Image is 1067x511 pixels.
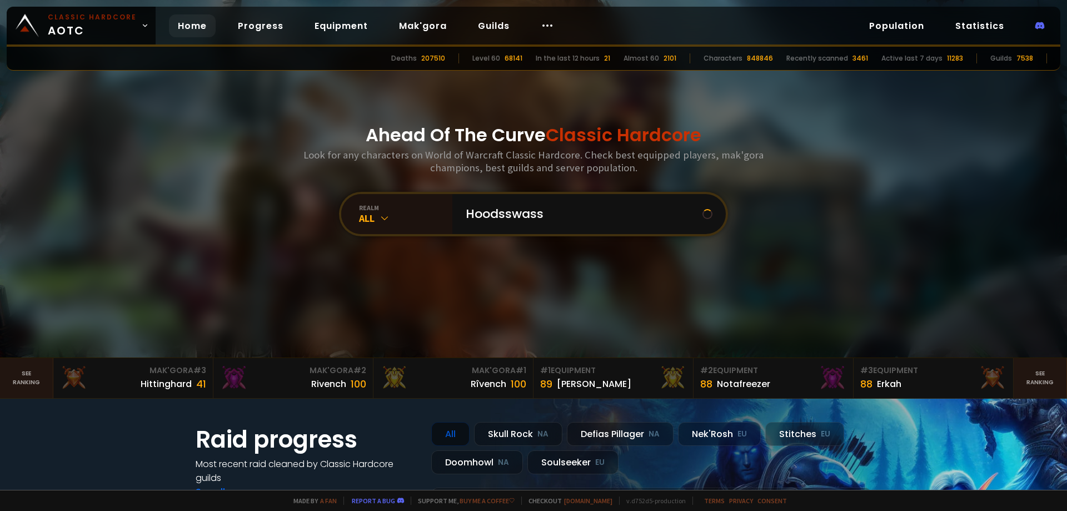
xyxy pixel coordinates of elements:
[351,376,366,391] div: 100
[700,376,712,391] div: 88
[604,53,610,63] div: 21
[946,14,1013,37] a: Statistics
[540,365,551,376] span: # 1
[757,497,787,505] a: Consent
[546,122,701,147] span: Classic Hardcore
[700,365,846,376] div: Equipment
[860,376,872,391] div: 88
[527,450,619,474] div: Soulseeker
[704,497,725,505] a: Terms
[595,457,605,468] small: EU
[60,365,206,376] div: Mak'Gora
[474,422,562,446] div: Skull Rock
[786,53,848,63] div: Recently scanned
[320,497,337,505] a: a fan
[196,457,418,485] h4: Most recent raid cleaned by Classic Hardcore guilds
[196,485,268,498] a: See all progress
[717,377,770,391] div: Notafreezer
[498,457,509,468] small: NA
[860,365,1006,376] div: Equipment
[460,497,515,505] a: Buy me a coffee
[747,53,773,63] div: 848846
[521,497,612,505] span: Checkout
[421,53,445,63] div: 207510
[619,497,686,505] span: v. d752d5 - production
[141,377,192,391] div: Hittinghard
[540,376,552,391] div: 89
[459,194,702,234] input: Search a character...
[533,358,694,398] a: #1Equipment89[PERSON_NAME]
[431,422,470,446] div: All
[380,365,526,376] div: Mak'Gora
[431,450,523,474] div: Doomhowl
[854,358,1014,398] a: #3Equipment88Erkah
[391,53,417,63] div: Deaths
[729,497,753,505] a: Privacy
[516,365,526,376] span: # 1
[567,422,674,446] div: Defias Pillager
[1016,53,1033,63] div: 7538
[359,212,452,225] div: All
[411,497,515,505] span: Support me,
[469,14,518,37] a: Guilds
[694,358,854,398] a: #2Equipment88Notafreezer
[540,365,686,376] div: Equipment
[881,53,943,63] div: Active last 7 days
[649,429,660,440] small: NA
[48,12,137,39] span: AOTC
[366,122,701,148] h1: Ahead Of The Curve
[471,377,506,391] div: Rîvench
[860,14,933,37] a: Population
[306,14,377,37] a: Equipment
[852,53,868,63] div: 3461
[505,53,522,63] div: 68141
[877,377,901,391] div: Erkah
[564,497,612,505] a: [DOMAIN_NAME]
[169,14,216,37] a: Home
[196,376,206,391] div: 41
[373,358,533,398] a: Mak'Gora#1Rîvench100
[860,365,873,376] span: # 3
[352,497,395,505] a: Report a bug
[947,53,963,63] div: 11283
[48,12,137,22] small: Classic Hardcore
[511,376,526,391] div: 100
[624,53,659,63] div: Almost 60
[229,14,292,37] a: Progress
[700,365,713,376] span: # 2
[193,365,206,376] span: # 3
[353,365,366,376] span: # 2
[537,429,549,440] small: NA
[299,148,768,174] h3: Look for any characters on World of Warcraft Classic Hardcore. Check best equipped players, mak'g...
[1014,358,1067,398] a: Seeranking
[704,53,742,63] div: Characters
[990,53,1012,63] div: Guilds
[287,497,337,505] span: Made by
[390,14,456,37] a: Mak'gora
[678,422,761,446] div: Nek'Rosh
[359,204,452,212] div: realm
[7,7,156,44] a: Classic HardcoreAOTC
[536,53,600,63] div: In the last 12 hours
[821,429,830,440] small: EU
[196,422,418,457] h1: Raid progress
[53,358,213,398] a: Mak'Gora#3Hittinghard41
[557,377,631,391] div: [PERSON_NAME]
[220,365,366,376] div: Mak'Gora
[737,429,747,440] small: EU
[765,422,844,446] div: Stitches
[213,358,373,398] a: Mak'Gora#2Rivench100
[311,377,346,391] div: Rivench
[472,53,500,63] div: Level 60
[664,53,676,63] div: 2101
